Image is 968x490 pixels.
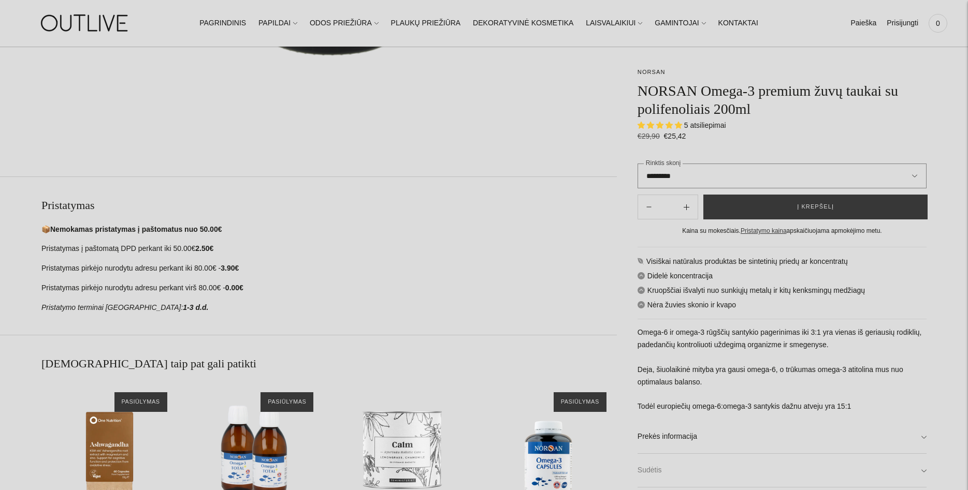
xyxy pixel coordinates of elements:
[850,12,876,35] a: Paieška
[21,5,150,41] img: OUTLIVE
[638,195,660,219] button: Add product quantity
[41,282,617,294] p: Pristatymas pirkėjo nurodytu adresu perkant virš 80.00€ -
[41,303,183,311] em: Pristatymo terminai [GEOGRAPHIC_DATA]:
[741,227,787,234] a: Pristatymo kaina
[931,16,945,31] span: 0
[887,12,918,35] a: Prisijungti
[183,303,208,311] strong: 1-3 d.d.
[638,132,660,140] s: €29,90
[675,195,698,219] button: Subtract product quantity
[638,454,927,487] a: Sudėtis
[638,69,666,75] a: NORSAN
[638,326,927,413] p: Omega-6 ir omega-3 rūgščių santykio pagerinimas iki 3:1 yra vienas iš geriausių rodiklių, padedan...
[225,284,243,292] strong: 0.00€
[41,262,617,275] p: Pristatymas pirkėjo nurodytu adresu perkant iki 80.00€ -
[655,12,705,35] a: GAMINTOJAI
[638,420,927,453] a: Prekės informacija
[41,198,617,213] h2: Pristatymas
[586,12,642,35] a: LAISVALAIKIUI
[684,121,726,129] span: 5 atsiliepimai
[929,12,947,35] a: 0
[41,224,617,236] p: 📦
[703,195,928,219] button: Į krepšelį
[221,264,239,272] strong: 3.90€
[50,225,222,233] strong: Nemokamas pristatymas į paštomatus nuo 50.00€
[797,202,834,212] span: Į krepšelį
[660,200,675,215] input: Product quantity
[664,132,686,140] span: €25,42
[258,12,297,35] a: PAPILDAI
[199,12,246,35] a: PAGRINDINIS
[638,226,927,236] div: Kaina su mokesčiais. apskaičiuojama apmokėjimo metu.
[391,12,461,35] a: PLAUKŲ PRIEŽIŪRA
[638,82,927,118] h1: NORSAN Omega-3 premium žuvų taukai su polifenoliais 200ml
[473,12,573,35] a: DEKORATYVINĖ KOSMETIKA
[195,244,213,253] strong: 2.50€
[310,12,379,35] a: ODOS PRIEŽIŪRA
[41,243,617,255] p: Pristatymas į paštomatą DPD perkant iki 50.00€
[718,12,758,35] a: KONTAKTAI
[41,356,617,372] h2: [DEMOGRAPHIC_DATA] taip pat gali patikti
[638,121,684,129] span: 5.00 stars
